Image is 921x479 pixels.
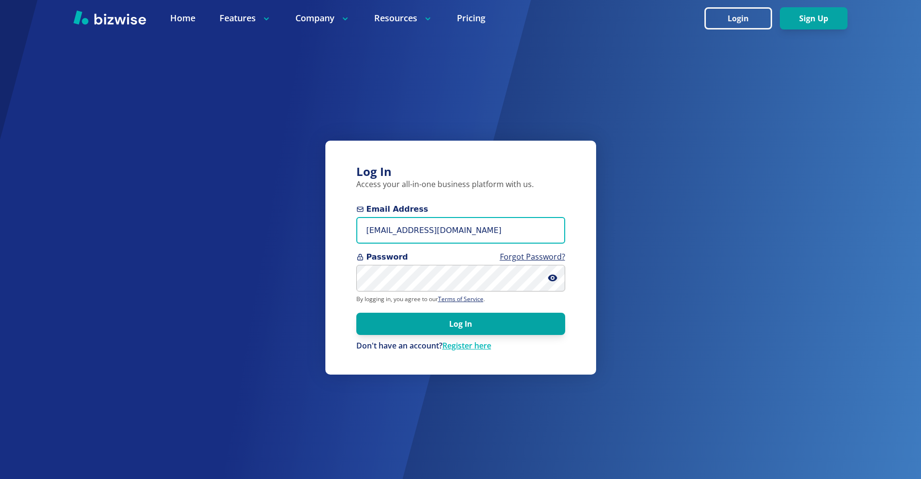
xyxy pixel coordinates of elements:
p: By logging in, you agree to our . [356,295,565,303]
button: Sign Up [780,7,848,29]
a: Login [704,14,780,23]
span: Password [356,251,565,263]
p: Don't have an account? [356,341,565,351]
input: you@example.com [356,217,565,244]
a: Sign Up [780,14,848,23]
img: Bizwise Logo [73,10,146,25]
a: Register here [442,340,491,351]
a: Terms of Service [438,295,483,303]
button: Log In [356,313,565,335]
button: Login [704,7,772,29]
a: Pricing [457,12,485,24]
div: Don't have an account?Register here [356,341,565,351]
p: Resources [374,12,433,24]
p: Access your all-in-one business platform with us. [356,179,565,190]
h3: Log In [356,164,565,180]
p: Company [295,12,350,24]
a: Home [170,12,195,24]
a: Forgot Password? [500,251,565,262]
p: Features [219,12,271,24]
span: Email Address [356,203,565,215]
